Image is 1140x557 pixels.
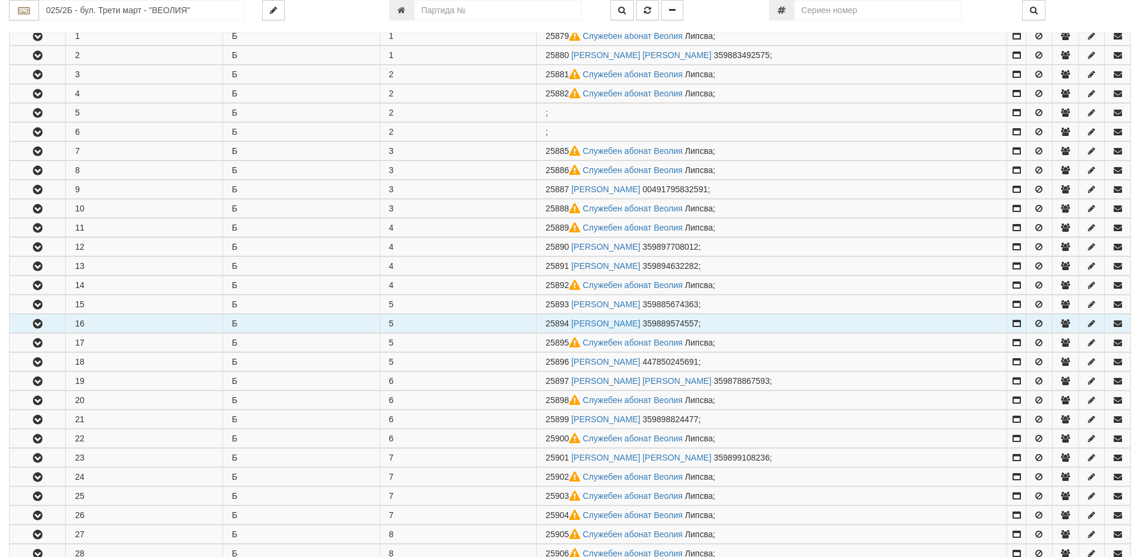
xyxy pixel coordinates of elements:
[223,353,379,371] td: Б
[389,108,394,117] span: 2
[223,238,379,256] td: Б
[223,219,379,237] td: Б
[685,69,713,79] span: Липсва
[536,334,1007,352] td: ;
[66,46,223,65] td: 2
[66,84,223,103] td: 4
[223,142,379,161] td: Б
[536,104,1007,122] td: ;
[546,510,583,520] span: Партида №
[536,449,1007,467] td: ;
[223,391,379,410] td: Б
[685,338,713,347] span: Липсва
[536,238,1007,256] td: ;
[536,161,1007,180] td: ;
[223,46,379,65] td: Б
[66,161,223,180] td: 8
[66,199,223,218] td: 10
[66,525,223,544] td: 27
[389,242,394,252] span: 4
[66,104,223,122] td: 5
[536,26,1007,46] td: ;
[223,84,379,103] td: Б
[389,146,394,156] span: 3
[66,410,223,429] td: 21
[546,184,569,194] span: Партида №
[643,357,698,367] span: 447850245691
[223,449,379,467] td: Б
[389,338,394,347] span: 5
[643,261,698,271] span: 359894632282
[223,429,379,448] td: Б
[66,257,223,276] td: 13
[643,242,698,252] span: 359897708012
[546,395,583,405] span: Партида №
[389,529,394,539] span: 8
[536,180,1007,199] td: ;
[536,257,1007,276] td: ;
[643,299,698,309] span: 359885674363
[389,395,394,405] span: 6
[389,319,394,328] span: 5
[546,376,569,386] span: Партида №
[536,219,1007,237] td: ;
[583,338,683,347] a: Служебен абонат Веолия
[389,69,394,79] span: 2
[66,449,223,467] td: 23
[223,506,379,525] td: Б
[536,142,1007,161] td: ;
[66,487,223,505] td: 25
[546,453,569,462] span: Партида №
[583,31,683,41] a: Служебен абонат Веолия
[546,31,583,41] span: Партида №
[714,453,770,462] span: 359899108236
[66,391,223,410] td: 20
[546,491,583,501] span: Партида №
[536,468,1007,486] td: ;
[536,276,1007,295] td: ;
[389,89,394,98] span: 2
[66,123,223,141] td: 6
[536,525,1007,544] td: ;
[536,372,1007,390] td: ;
[685,31,713,41] span: Липсва
[536,123,1007,141] td: ;
[546,299,569,309] span: Партида №
[389,223,394,232] span: 4
[223,104,379,122] td: Б
[223,257,379,276] td: Б
[389,357,394,367] span: 5
[546,261,569,271] span: Партида №
[583,146,683,156] a: Служебен абонат Веолия
[389,280,394,290] span: 4
[571,242,640,252] a: [PERSON_NAME]
[685,89,713,98] span: Липсва
[389,165,394,175] span: 3
[643,319,698,328] span: 359889574557
[571,184,640,194] a: [PERSON_NAME]
[583,223,683,232] a: Служебен абонат Веолия
[571,453,712,462] a: [PERSON_NAME] [PERSON_NAME]
[536,391,1007,410] td: ;
[685,510,713,520] span: Липсва
[536,295,1007,314] td: ;
[546,357,569,367] span: Партида №
[583,69,683,79] a: Служебен абонат Веолия
[546,338,583,347] span: Партида №
[583,529,683,539] a: Служебен абонат Веолия
[536,487,1007,505] td: ;
[685,223,713,232] span: Липсва
[389,434,394,443] span: 6
[643,414,698,424] span: 359898824477
[223,123,379,141] td: Б
[223,468,379,486] td: Б
[223,276,379,295] td: Б
[223,372,379,390] td: Б
[536,46,1007,65] td: ;
[389,472,394,482] span: 7
[536,314,1007,333] td: ;
[546,472,583,482] span: Партида №
[66,142,223,161] td: 7
[583,204,683,213] a: Служебен абонат Веолия
[571,319,640,328] a: [PERSON_NAME]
